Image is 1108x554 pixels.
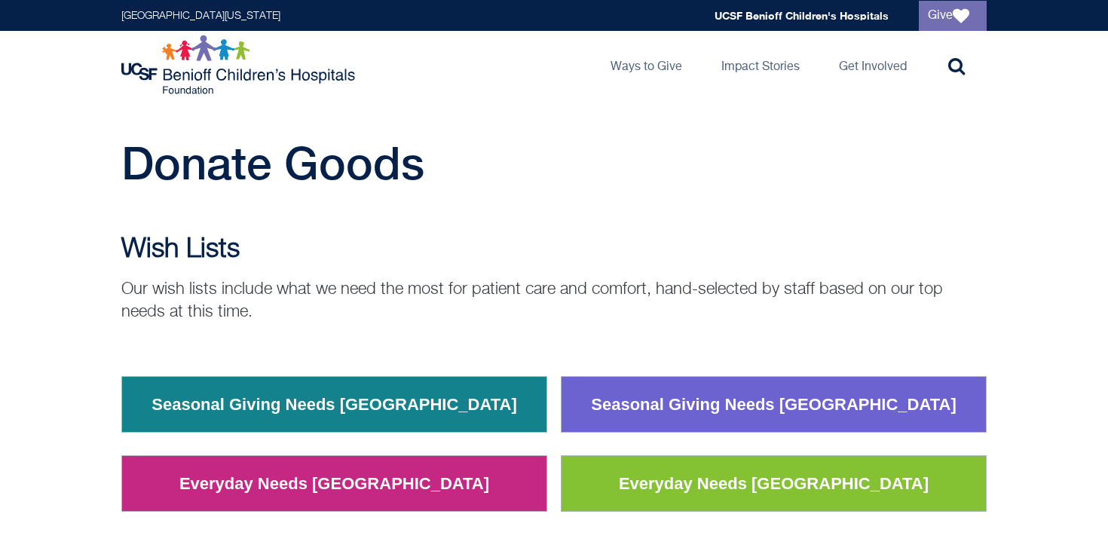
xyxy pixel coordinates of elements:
[140,385,528,424] a: Seasonal Giving Needs [GEOGRAPHIC_DATA]
[709,31,812,99] a: Impact Stories
[121,11,280,21] a: [GEOGRAPHIC_DATA][US_STATE]
[580,385,968,424] a: Seasonal Giving Needs [GEOGRAPHIC_DATA]
[608,464,940,503] a: Everyday Needs [GEOGRAPHIC_DATA]
[121,35,359,95] img: Logo for UCSF Benioff Children's Hospitals Foundation
[121,136,424,189] span: Donate Goods
[598,31,694,99] a: Ways to Give
[121,278,987,323] p: Our wish lists include what we need the most for patient care and comfort, hand-selected by staff...
[919,1,987,31] a: Give
[827,31,919,99] a: Get Involved
[121,234,987,265] h2: Wish Lists
[168,464,500,503] a: Everyday Needs [GEOGRAPHIC_DATA]
[715,9,889,22] a: UCSF Benioff Children's Hospitals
